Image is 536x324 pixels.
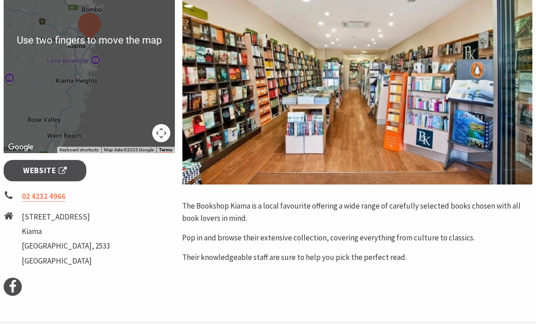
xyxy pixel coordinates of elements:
[4,160,86,181] a: Website
[22,240,110,252] li: [GEOGRAPHIC_DATA], 2533
[152,124,170,142] button: Map camera controls
[182,200,532,224] p: The Bookshop Kiama is a local favourite offering a wide range of carefully selected books chosen ...
[6,141,36,153] img: Google
[159,147,172,153] a: Terms
[60,147,99,153] button: Keyboard shortcuts
[22,211,110,223] li: [STREET_ADDRESS]
[182,251,532,264] p: Their knowledgeable staff are sure to help you pick the perfect read.
[22,255,110,267] li: [GEOGRAPHIC_DATA]
[22,225,110,238] li: Kiama
[104,147,154,152] span: Map data ©2025 Google
[6,141,36,153] a: Click to see this area on Google Maps
[22,191,65,202] a: 02 4232 4966
[23,164,67,177] span: Website
[182,232,532,244] p: Pop in and browse their extensive collection, covering everything from culture to classics.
